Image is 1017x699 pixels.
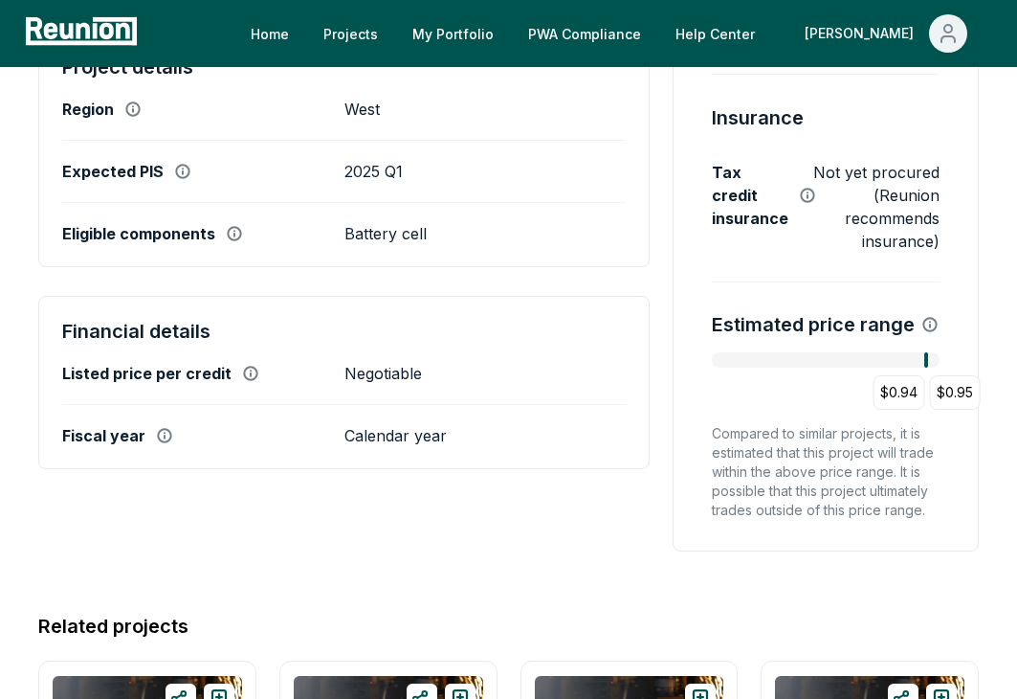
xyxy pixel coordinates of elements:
p: Negotiable [344,364,422,383]
h4: Estimated price range [712,311,915,338]
label: Fiscal year [62,426,145,445]
label: Expected PIS [62,162,164,181]
a: PWA Compliance [513,14,656,53]
p: $0.94 [880,381,918,404]
button: [PERSON_NAME] [789,14,983,53]
a: Help Center [660,14,770,53]
p: Calendar year [344,426,447,445]
p: Battery cell [344,224,427,243]
h4: Project details [62,56,626,79]
h4: Related projects [38,613,188,640]
label: Region [62,100,114,119]
a: Projects [308,14,393,53]
p: West [344,100,380,119]
label: Eligible components [62,224,215,243]
p: Not yet procured (Reunion recommends insurance) [811,161,940,253]
label: Listed price per credit [62,364,232,383]
h4: Financial details [62,320,626,343]
nav: Main [235,14,998,53]
a: My Portfolio [397,14,509,53]
p: 2025 Q1 [344,162,403,181]
div: [PERSON_NAME] [805,14,921,53]
h4: Insurance [712,103,804,132]
label: Tax credit insurance [712,161,788,230]
a: Home [235,14,304,53]
p: $0.95 [937,381,973,404]
div: Compared to similar projects, it is estimated that this project will trade within the above price... [712,424,940,520]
